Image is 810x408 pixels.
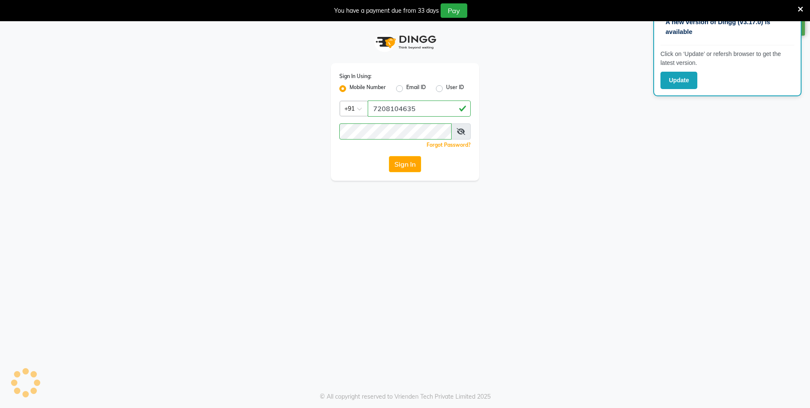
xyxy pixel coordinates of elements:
input: Username [339,123,452,140]
label: Email ID [406,84,426,94]
div: You have a payment due from 33 days [334,6,439,15]
label: Sign In Using: [339,73,372,80]
input: Username [368,101,471,117]
a: Forgot Password? [427,142,471,148]
button: Pay [441,3,467,18]
button: Update [660,72,697,89]
p: Click on ‘Update’ or refersh browser to get the latest version. [660,50,794,67]
p: A new version of Dingg (v3.17.0) is available [666,17,789,36]
label: User ID [446,84,464,94]
img: logo1.svg [371,30,439,55]
label: Mobile Number [350,84,386,94]
button: Sign In [389,156,421,172]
